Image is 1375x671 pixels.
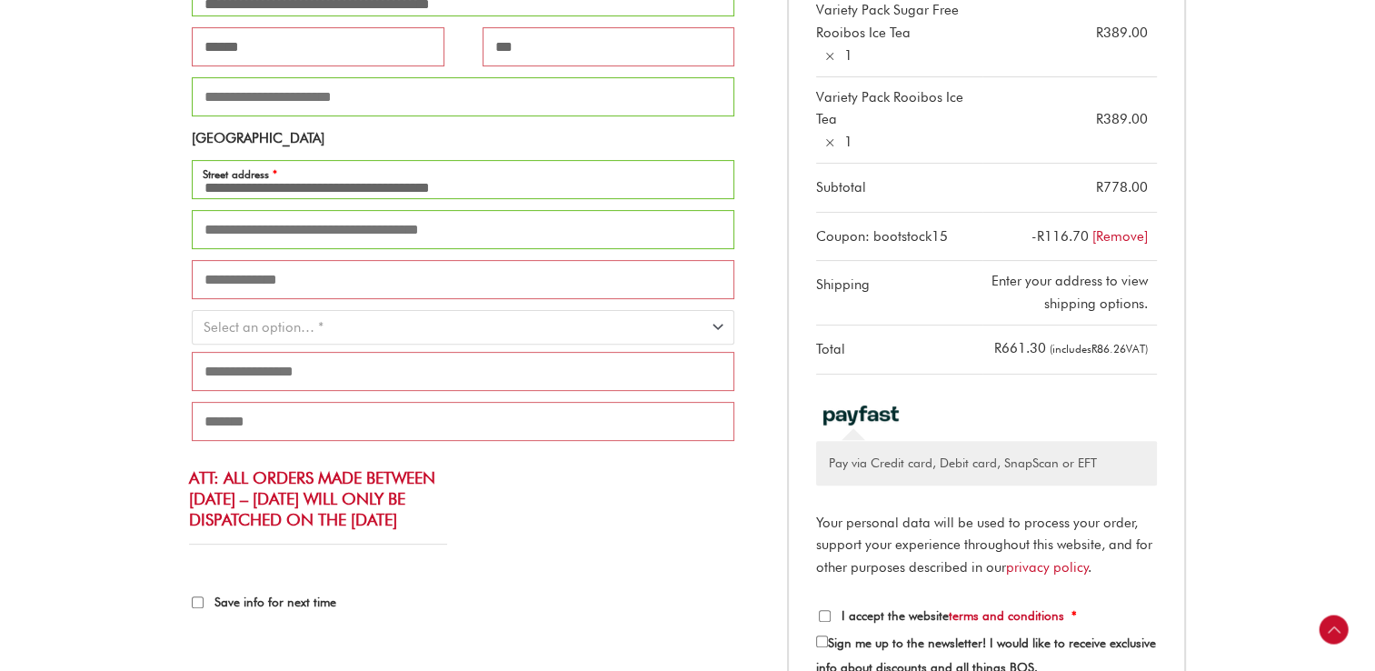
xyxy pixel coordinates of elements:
[982,213,1157,262] td: -
[1037,228,1044,245] span: R
[1096,179,1103,195] span: R
[842,608,1064,623] span: I accept the website
[816,213,982,262] th: Coupon: bootstock15
[1091,342,1126,356] span: 86.26
[1096,179,1148,195] bdi: 778.00
[824,131,852,154] strong: × 1
[1096,111,1148,127] bdi: 389.00
[829,454,1144,473] p: Pay via Credit card, Debit card, SnapScan or EFT
[994,340,1001,356] span: R
[189,449,447,545] h3: ATT: ALL ORDERS MADE BETWEEN [DATE] – [DATE] WILL ONLY BE DISPATCHED ON THE [DATE]
[824,45,852,67] strong: × 1
[816,636,828,647] input: Sign me up to the newsletter! I would like to receive exclusive info about discounts and all thin...
[1096,25,1148,41] bdi: 389.00
[192,130,324,146] strong: [GEOGRAPHIC_DATA]
[1096,111,1103,127] span: R
[1096,25,1103,41] span: R
[1037,228,1089,245] span: 116.70
[1091,342,1097,356] span: R
[816,325,982,375] th: Total
[816,86,973,132] div: Variety Pack Rooibos Ice Tea
[1071,608,1077,623] abbr: required
[192,596,204,608] input: Save info for next time
[816,164,982,213] th: Subtotal
[994,340,1046,356] bdi: 661.30
[214,595,336,609] span: Save info for next time
[816,261,982,325] th: Shipping
[204,319,324,335] span: Select an option… *
[819,610,831,622] input: I accept the websiteterms and conditions *
[816,512,1157,579] p: Your personal data will be used to process your order, support your experience throughout this we...
[1092,228,1148,245] a: Remove bootstock15 coupon
[949,608,1064,623] a: terms and conditions
[991,273,1148,312] span: Enter your address to view shipping options.
[1050,342,1148,356] small: (includes VAT)
[192,310,734,344] span: Province
[1006,559,1089,576] a: privacy policy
